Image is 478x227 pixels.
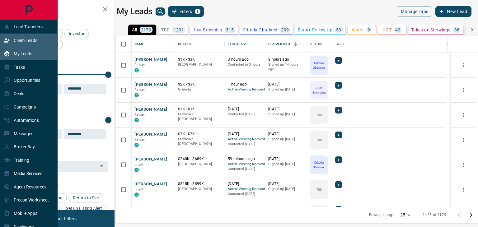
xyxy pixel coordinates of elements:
p: TBD [316,137,322,142]
p: 59 minutes ago [228,156,262,162]
p: [DATE] [228,107,262,112]
p: 9 [368,28,370,32]
span: + [337,57,340,63]
p: Contacted [DATE] [228,142,262,147]
span: Active Viewing Request [228,187,262,192]
button: [PERSON_NAME] [134,57,167,63]
p: [DATE] [228,132,262,137]
p: 1 hour ago [228,82,262,87]
button: more [459,110,468,120]
p: TBD [161,28,170,32]
p: Taken on Showings [411,28,451,32]
p: [DATE] [268,107,304,112]
span: Active Viewing Request [228,87,262,92]
p: Warm [352,28,364,32]
div: condos.ca [134,192,139,197]
h2: Filters [20,6,108,14]
span: + [337,132,340,138]
h1: My Leads [117,7,152,16]
p: Criteria Obtained [243,28,278,32]
span: + [337,107,340,113]
button: [PERSON_NAME] [134,132,167,137]
p: Signed up [DATE] [268,112,304,117]
div: Claimed Date [265,35,307,53]
p: Just Browsing [311,86,327,95]
button: Sort [291,40,300,49]
button: Go to next page [465,209,477,221]
p: Signed up [DATE] [268,87,304,92]
p: $1K - $3K [178,57,222,62]
p: 3 hours ago [228,57,262,62]
div: 25 [398,211,413,220]
span: Buyer [134,162,143,166]
div: Name [134,35,144,53]
p: [DATE] [268,132,304,137]
p: $240K - $689K [178,156,222,162]
span: Renter [134,63,145,67]
div: Tags [332,35,446,53]
div: + [335,82,342,89]
button: [PERSON_NAME] [134,181,167,187]
p: [GEOGRAPHIC_DATA] [178,162,222,167]
p: [DATE] [228,206,262,211]
button: [PERSON_NAME] [134,206,167,212]
p: 42 [395,28,401,32]
div: + [335,206,342,213]
p: Just Browsing [193,28,222,32]
p: HOT [382,28,391,32]
button: Filters1 [168,6,204,17]
span: Set up Listing Alert [64,206,104,211]
p: Signed up [DATE] [268,137,304,142]
p: Etobicoke, [GEOGRAPHIC_DATA] [178,137,222,146]
p: $2K - $3K [178,82,222,87]
div: Claimed Date [268,35,291,53]
p: [DATE] [228,181,262,187]
span: + [337,157,340,163]
p: Grimsby [178,87,222,92]
button: search button [156,7,165,16]
p: $3K - $3K [178,132,222,137]
p: TBD [316,113,322,117]
p: [DATE] [268,82,304,87]
button: more [459,135,468,145]
button: [PERSON_NAME] [134,107,167,113]
p: 299 [281,28,289,32]
span: + [337,82,340,88]
p: TBD [316,187,322,192]
div: condos.ca [134,168,139,172]
div: Details [175,35,225,53]
p: [GEOGRAPHIC_DATA] [178,62,222,67]
span: Return to Site [71,195,101,200]
p: [GEOGRAPHIC_DATA] [178,187,222,192]
p: 2179 [141,28,152,32]
button: Open [97,162,106,170]
p: 36 [454,28,460,32]
div: condos.ca [134,68,139,72]
div: + [335,156,342,163]
span: Renter [134,113,145,117]
div: condos.ca [134,143,139,147]
p: $2K - $2K [178,206,222,211]
p: Contacted [DATE] [228,192,262,197]
span: Buyer [134,187,143,191]
span: Active Viewing Request [228,162,262,167]
p: Contacted in 3 hours [228,62,262,67]
p: 315 [226,28,234,32]
div: Investor [64,29,89,38]
div: + [335,132,342,138]
p: [DATE] [268,181,304,187]
p: $1K - $3K [178,107,222,112]
div: Tags [335,35,344,53]
p: [DATE] [268,206,304,211]
p: Criteria Obtained [311,160,327,169]
div: Last Active [228,35,247,53]
button: [PERSON_NAME] [134,156,167,162]
button: [PERSON_NAME] [134,82,167,88]
div: + [335,57,342,64]
button: more [459,160,468,169]
p: 8 hours ago [268,57,304,62]
div: condos.ca [134,118,139,122]
p: Criteria Obtained [311,61,327,70]
div: Return to Site [68,193,103,202]
button: New Lead [435,6,471,17]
